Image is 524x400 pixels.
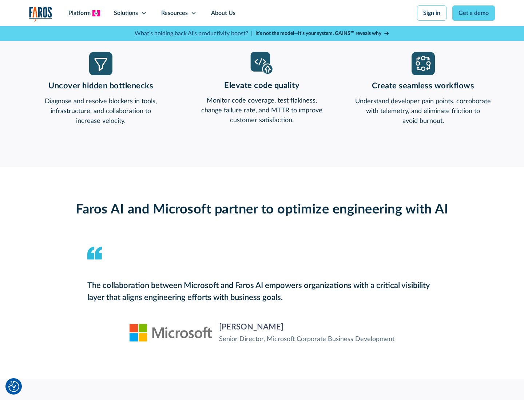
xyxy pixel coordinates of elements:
[190,96,334,125] p: Monitor code coverage, test flakiness, change failure rate, and MTTR to improve customer satisfac...
[161,9,188,17] div: Resources
[190,81,334,90] h3: Elevate code quality
[89,52,112,75] img: Funnel icon
[412,52,435,75] img: workflow icon
[219,335,394,344] div: Senior Director, Microsoft Corporate Business Development
[219,321,283,333] div: [PERSON_NAME]
[29,7,52,21] img: Logo of the analytics and reporting company Faros.
[351,81,495,91] h3: Create seamless workflows
[452,5,495,21] a: Get a demo
[114,9,138,17] div: Solutions
[255,30,389,37] a: It’s not the model—it’s your system. GAINS™ reveals why
[29,81,173,91] h3: Uncover hidden bottlenecks
[8,381,19,392] button: Cookie Settings
[29,97,173,126] p: Diagnose and resolve blockers in tools, infrastructure, and collaboration to increase velocity.
[87,280,437,304] div: The collaboration between Microsoft and Faros AI empowers organizations with a critical visibilit...
[76,203,448,216] strong: Faros AI and Microsoft partner to optimize engineering with AI
[250,52,274,75] img: code quality icon
[255,31,381,36] strong: It’s not the model—it’s your system. GAINS™ reveals why
[135,29,253,38] p: What's holding back AI's productivity boost? |
[351,97,495,126] p: Understand developer pain points, corroborate with telemetry, and eliminate friction to avoid bur...
[417,5,446,21] a: Sign in
[8,381,19,392] img: Revisit consent button
[130,324,211,341] img: Microsoft logo
[68,9,91,17] div: Platform
[29,7,52,21] a: home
